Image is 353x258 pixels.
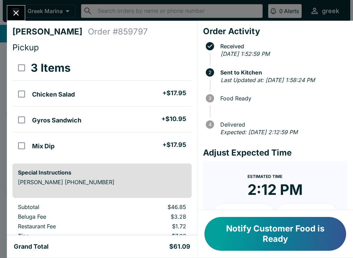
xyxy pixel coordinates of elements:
[169,242,190,251] h5: $61.09
[204,217,346,251] button: Notify Customer Food is Ready
[208,122,211,127] text: 4
[217,95,347,101] span: Food Ready
[162,141,186,149] h5: + $17.95
[221,50,270,57] em: [DATE] 1:52:59 PM
[221,77,315,83] em: Last Updated at: [DATE] 1:58:24 PM
[18,232,108,239] p: Tips
[217,69,347,76] span: Sent to Kitchen
[88,27,148,37] h4: Order # 859797
[32,116,81,125] h5: Gyros Sandwich
[18,179,186,186] p: [PERSON_NAME] [PHONE_NUMBER]
[7,6,25,20] button: Close
[203,148,347,158] h4: Adjust Expected Time
[12,56,192,158] table: orders table
[214,204,274,221] button: + 10
[18,169,186,176] h6: Special Instructions
[209,96,211,101] text: 3
[119,213,186,220] p: $3.28
[14,242,49,251] h5: Grand Total
[31,61,71,75] h3: 3 Items
[161,115,186,123] h5: + $10.95
[32,90,75,99] h5: Chicken Salad
[12,27,88,37] h4: [PERSON_NAME]
[217,121,347,128] span: Delivered
[119,204,186,210] p: $46.85
[248,181,303,199] time: 2:12 PM
[203,26,347,37] h4: Order Activity
[18,213,108,220] p: Beluga Fee
[12,42,39,52] span: Pickup
[12,204,192,252] table: orders table
[18,223,108,230] p: Restaurant Fee
[209,70,211,75] text: 2
[220,129,297,136] em: Expected: [DATE] 2:12:59 PM
[162,89,186,97] h5: + $17.95
[248,174,282,179] span: Estimated Time
[119,223,186,230] p: $1.72
[119,232,186,239] p: $7.03
[18,204,108,210] p: Subtotal
[217,43,347,49] span: Received
[32,142,54,150] h5: Mix Dip
[276,204,336,221] button: + 20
